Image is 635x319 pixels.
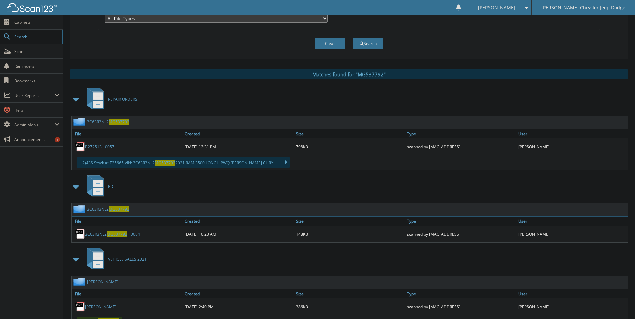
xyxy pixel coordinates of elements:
span: Help [14,107,59,113]
div: [PERSON_NAME] [517,140,628,153]
div: Matches found for "MG537792" [70,69,628,79]
div: [DATE] 2:40 PM [183,300,294,313]
a: Size [294,217,406,226]
a: 3C63R3NL2MG537792__0084 [85,231,140,237]
span: Announcements [14,137,59,142]
div: [DATE] 10:23 AM [183,227,294,241]
a: Type [405,289,517,298]
a: File [72,217,183,226]
span: VEHICLE SALES 2021 [108,256,147,262]
img: folder2.png [73,205,87,213]
a: 3C63R3NL2MG537792 [87,119,129,125]
div: 148KB [294,227,406,241]
span: Search [14,34,58,40]
a: Created [183,129,294,138]
span: Bookmarks [14,78,59,84]
div: ...2)43S Stock #: T25665 VIN: 3C63R3NL2 2021 RAM 3500 LONGH PWQ [PERSON_NAME] CHRY... [77,157,290,168]
div: scanned by [MAC_ADDRESS] [405,140,517,153]
a: [PERSON_NAME] [87,279,118,285]
span: REPAIR ORDERS [108,96,137,102]
a: VEHICLE SALES 2021 [83,246,147,272]
span: Admin Menu [14,122,55,128]
span: Cabinets [14,19,59,25]
img: PDF.png [75,302,85,312]
a: User [517,289,628,298]
img: PDF.png [75,229,85,239]
a: Created [183,217,294,226]
div: [PERSON_NAME] [517,300,628,313]
a: REPAIR ORDERS [83,86,137,112]
a: Type [405,217,517,226]
a: Size [294,129,406,138]
a: PDI [83,173,114,200]
img: scan123-logo-white.svg [7,3,57,12]
a: File [72,289,183,298]
span: MG537792 [109,119,129,125]
div: 1 [55,137,60,142]
div: [DATE] 12:31 PM [183,140,294,153]
div: 798KB [294,140,406,153]
a: Size [294,289,406,298]
div: scanned by [MAC_ADDRESS] [405,227,517,241]
span: User Reports [14,93,55,98]
span: Reminders [14,63,59,69]
div: scanned by [MAC_ADDRESS] [405,300,517,313]
span: [PERSON_NAME] Chrysler Jeep Dodge [541,6,625,10]
div: 386KB [294,300,406,313]
a: File [72,129,183,138]
button: Clear [315,38,345,49]
span: MG537792 [155,160,175,166]
span: PDI [108,184,114,189]
img: folder2.png [73,278,87,286]
span: MG537792 [109,206,129,212]
a: B272513__0057 [85,144,114,150]
span: Scan [14,49,59,54]
a: User [517,129,628,138]
img: PDF.png [75,142,85,152]
div: [PERSON_NAME] [517,227,628,241]
a: Created [183,289,294,298]
span: MG537792 [107,231,127,237]
a: 3C63R3NL2MG537792 [87,206,129,212]
a: Type [405,129,517,138]
a: [PERSON_NAME] [85,304,116,310]
a: User [517,217,628,226]
button: Search [353,38,383,49]
img: folder2.png [73,118,87,126]
span: [PERSON_NAME] [478,6,515,10]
